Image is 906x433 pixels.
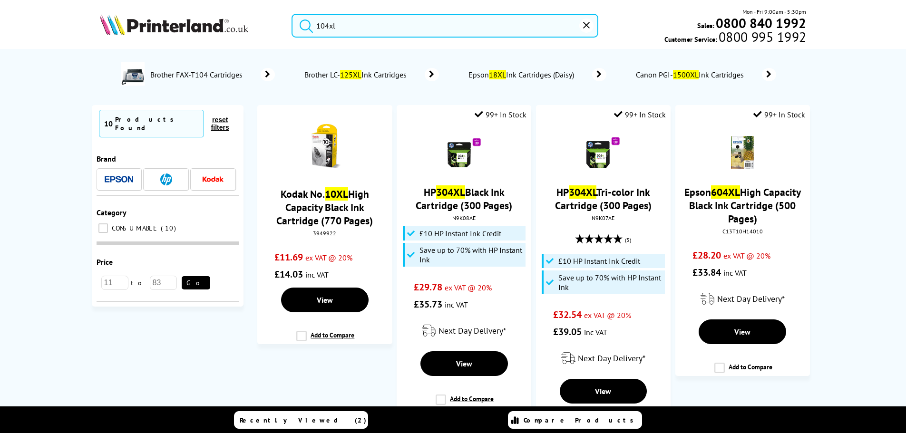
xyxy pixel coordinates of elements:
[150,276,177,290] input: 83
[753,110,805,119] div: 99+ In Stock
[468,68,606,81] a: Epson18XLInk Cartridges (Daisy)
[734,327,750,337] span: View
[274,251,303,263] span: £11.69
[614,110,666,119] div: 99+ In Stock
[416,185,512,212] a: HP304XLBlack Ink Cartridge (300 Pages)
[555,185,652,212] a: HP304XLTri-color Ink Cartridge (300 Pages)
[121,62,145,86] img: FAXT104U1-conspage.jpg
[98,223,108,233] input: CONSUMABLE 10
[673,70,699,79] mark: 1500XL
[104,119,113,128] span: 10
[204,115,236,132] button: reset filters
[276,187,373,227] a: Kodak No.10XLHigh Capacity Black Ink Cartridge (770 Pages)
[456,359,472,368] span: View
[714,19,806,28] a: 0800 840 1992
[182,276,210,289] button: Go
[199,176,227,182] img: Kodak
[723,268,747,278] span: inc VAT
[128,279,150,287] span: to
[160,173,172,185] img: HP
[149,70,247,79] span: Brother FAX-T104 Cartridges
[115,115,199,132] div: Products Found
[717,32,806,41] span: 0800 995 1992
[264,230,385,237] div: 3949922
[543,214,663,221] div: N9K07AE
[553,326,582,338] span: £39.05
[569,185,596,199] mark: 304XL
[161,224,178,232] span: 10
[419,229,501,238] span: £10 HP Instant Ink Credit
[560,379,647,404] a: View
[100,14,248,35] img: Printerland Logo
[682,228,803,235] div: C13T10H14010
[436,185,465,199] mark: 304XL
[726,136,759,169] img: Epson-604XL-Pineapple-Black-Ink-Small.png
[584,310,631,320] span: ex VAT @ 20%
[100,14,280,37] a: Printerland Logo
[635,70,748,79] span: Canon PGI- Ink Cartridges
[414,298,442,310] span: £35.73
[404,214,524,221] div: N9K08AE
[109,224,160,232] span: CONSUMABLE
[149,62,275,87] a: Brother FAX-T104 Cartridges
[558,256,640,266] span: £10 HP Instant Ink Credit
[684,185,801,225] a: Epson604XLHigh Capacity Black Ink Cartridge (500 Pages)
[436,395,494,413] label: Add to Compare
[541,345,666,372] div: modal_delivery
[524,416,639,424] span: Compare Products
[419,245,523,264] span: Save up to 70% with HP Instant Ink
[635,68,776,81] a: Canon PGI-1500XLInk Cartridges
[584,327,607,337] span: inc VAT
[305,253,352,262] span: ex VAT @ 20%
[97,208,127,217] span: Category
[240,416,367,424] span: Recently Viewed (2)
[697,21,714,30] span: Sales:
[578,353,645,364] span: Next Day Delivery*
[664,32,806,44] span: Customer Service:
[716,14,806,32] b: 0800 840 1992
[445,300,468,309] span: inc VAT
[303,68,439,81] a: Brother LC-125XLInk Cartridges
[101,276,128,290] input: 11
[711,185,740,199] mark: 604XL
[489,70,506,79] mark: 18XL
[420,351,508,376] a: View
[305,270,329,279] span: inc VAT
[475,110,526,119] div: 99+ In Stock
[468,70,578,79] span: Epson Ink Cartridges (Daisy)
[586,136,620,169] img: HP-No304XL-N9K07AE-Colour-Promo-Small.gif
[448,136,481,169] img: HP-No304XL-N9K08AE-Black-Promo-Small.gif
[234,411,368,429] a: Recently Viewed (2)
[445,283,492,292] span: ex VAT @ 20%
[325,187,348,201] mark: 10XL
[97,154,116,164] span: Brand
[105,176,133,183] img: Epson
[714,363,772,381] label: Add to Compare
[508,411,642,429] a: Compare Products
[274,268,303,280] span: £14.03
[340,70,361,79] mark: 125XL
[742,7,806,16] span: Mon - Fri 9:00am - 5:30pm
[723,251,770,260] span: ex VAT @ 20%
[680,286,805,312] div: modal_delivery
[558,273,662,292] span: Save up to 70% with HP Instant Ink
[595,386,611,396] span: View
[303,70,410,79] span: Brother LC- Ink Cartridges
[553,308,582,321] span: £32.54
[717,293,785,304] span: Next Day Delivery*
[692,249,721,261] span: £28.20
[401,318,526,344] div: modal_delivery
[699,319,786,344] a: View
[414,281,442,293] span: £29.78
[625,231,631,249] span: (5)
[281,288,369,312] a: View
[296,331,354,349] label: Add to Compare
[308,122,341,171] img: 3949922.gif
[692,266,721,279] span: £33.84
[317,295,333,305] span: View
[292,14,598,38] input: S
[438,325,506,336] span: Next Day Delivery*
[97,257,113,267] span: Price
